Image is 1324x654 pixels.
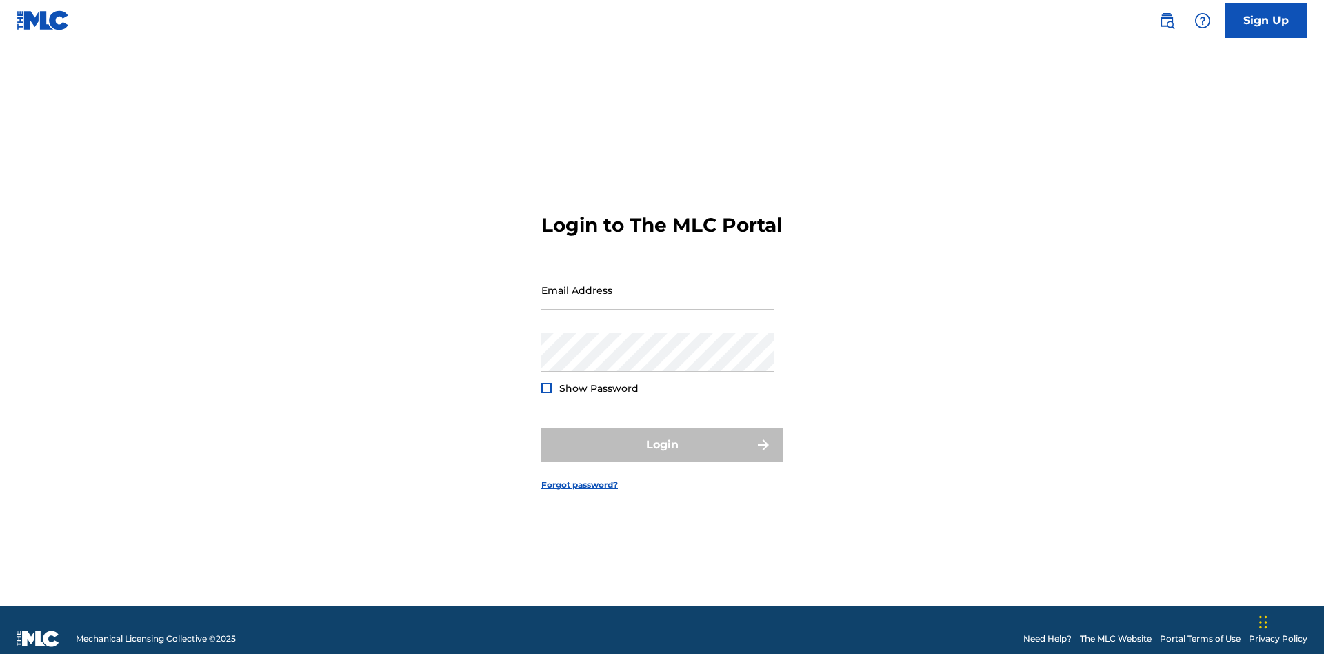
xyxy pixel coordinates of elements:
[1259,602,1267,643] div: Drag
[17,631,59,647] img: logo
[1249,633,1307,645] a: Privacy Policy
[1153,7,1181,34] a: Public Search
[1158,12,1175,29] img: search
[1189,7,1216,34] div: Help
[541,213,782,237] h3: Login to The MLC Portal
[1225,3,1307,38] a: Sign Up
[1080,633,1152,645] a: The MLC Website
[541,479,618,491] a: Forgot password?
[1255,588,1324,654] iframe: Chat Widget
[76,633,236,645] span: Mechanical Licensing Collective © 2025
[1023,633,1072,645] a: Need Help?
[559,382,639,395] span: Show Password
[17,10,70,30] img: MLC Logo
[1194,12,1211,29] img: help
[1160,633,1241,645] a: Portal Terms of Use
